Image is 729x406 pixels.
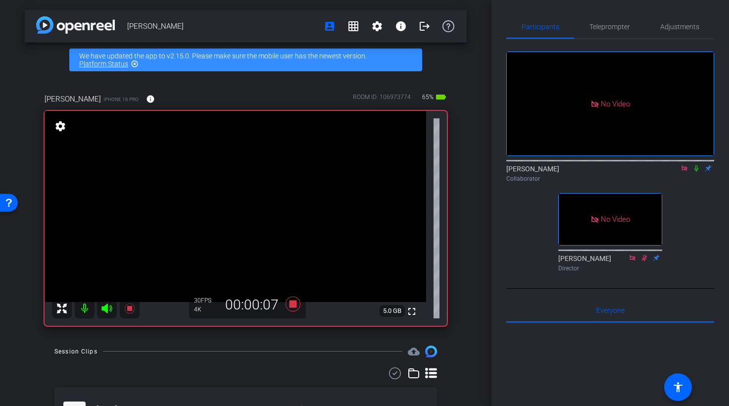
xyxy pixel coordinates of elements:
div: 4K [194,305,219,313]
mat-icon: cloud_upload [408,346,420,357]
span: 65% [421,89,435,105]
span: No Video [601,99,630,108]
div: Collaborator [506,174,714,183]
mat-icon: settings [371,20,383,32]
span: iPhone 16 Pro [103,96,139,103]
span: No Video [601,215,630,224]
mat-icon: account_box [324,20,336,32]
mat-icon: grid_on [347,20,359,32]
mat-icon: logout [419,20,431,32]
span: Everyone [596,307,625,314]
div: We have updated the app to v2.15.0. Please make sure the mobile user has the newest version. [69,49,422,71]
mat-icon: settings [53,120,67,132]
div: 00:00:07 [219,297,285,313]
span: FPS [201,297,211,304]
mat-icon: fullscreen [406,305,418,317]
span: 5.0 GB [380,305,405,317]
span: Participants [522,23,559,30]
div: Session Clips [54,347,97,356]
span: [PERSON_NAME] [127,16,318,36]
mat-icon: info [146,95,155,103]
span: [PERSON_NAME] [45,94,101,104]
mat-icon: battery_std [435,91,447,103]
img: Session clips [425,346,437,357]
mat-icon: highlight_off [131,60,139,68]
span: Destinations for your clips [408,346,420,357]
div: 30 [194,297,219,304]
span: Teleprompter [589,23,630,30]
span: Adjustments [660,23,699,30]
div: [PERSON_NAME] [506,164,714,183]
a: Platform Status [79,60,128,68]
div: Director [558,264,662,273]
div: [PERSON_NAME] [558,254,662,273]
div: ROOM ID: 106973774 [353,93,411,107]
mat-icon: accessibility [672,381,684,393]
img: app-logo [36,16,115,34]
mat-icon: info [395,20,407,32]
